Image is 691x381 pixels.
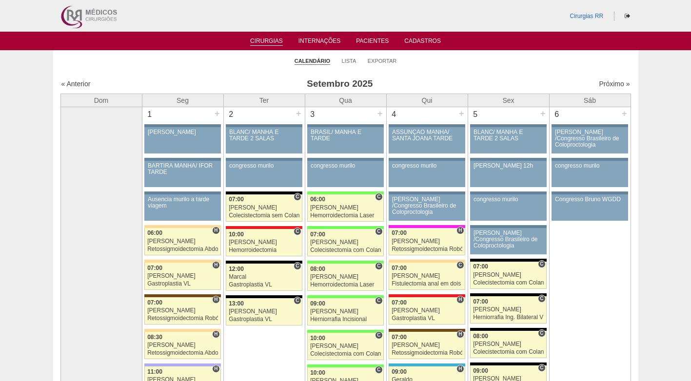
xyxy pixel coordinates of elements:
th: Dom [60,94,142,107]
span: 07:00 [473,263,488,270]
div: Gastroplastia VL [392,315,462,322]
a: [PERSON_NAME] [144,127,220,153]
div: Key: Aviso [226,124,302,127]
div: Key: Aviso [144,158,220,161]
a: congresso murilo [470,194,546,221]
div: Key: Blanc [470,362,546,365]
th: Qua [305,94,386,107]
a: C 07:00 [PERSON_NAME] Colecistectomia sem Colangiografia VL [226,194,302,222]
a: Exportar [368,57,397,64]
div: Herniorrafia Incisional [310,316,381,323]
span: Hospital [212,365,219,373]
div: [PERSON_NAME] [147,342,218,348]
a: H 07:00 [PERSON_NAME] Gastroplastia VL [144,263,220,290]
div: 3 [305,107,320,122]
span: Hospital [456,365,464,373]
div: [PERSON_NAME] [310,205,381,211]
a: « Anterior [61,80,91,88]
a: C 07:00 [PERSON_NAME] Herniorrafia Ing. Bilateral VL [470,296,546,324]
span: 07:00 [392,229,407,236]
div: Key: Santa Joana [389,329,465,332]
span: Hospital [212,227,219,234]
div: [PERSON_NAME] [310,274,381,280]
div: [PERSON_NAME] [229,308,299,315]
div: Retossigmoidectomia Robótica [147,315,218,322]
div: + [620,107,629,120]
div: Hemorroidectomia [229,247,299,253]
div: [PERSON_NAME] [147,307,218,314]
a: [PERSON_NAME] /Congresso Brasileiro de Coloproctologia [470,228,546,254]
a: [PERSON_NAME] /Congresso Brasileiro de Coloproctologia [389,194,465,221]
div: Key: Assunção [389,294,465,297]
div: Hemorroidectomia Laser [310,212,381,219]
div: congresso murilo [474,196,543,203]
span: Consultório [375,193,382,201]
th: Seg [142,94,223,107]
div: + [295,107,303,120]
div: [PERSON_NAME] /Congresso Brasileiro de Coloproctologia [474,230,543,249]
a: Calendário [295,57,330,65]
a: Cirurgias RR [570,13,603,19]
span: 08:30 [147,334,162,341]
div: Key: Bartira [389,260,465,263]
div: Key: Assunção [226,226,302,229]
span: Consultório [375,366,382,374]
div: 6 [550,107,565,122]
i: Sair [625,13,630,19]
div: [PERSON_NAME] [148,129,217,135]
div: Retossigmoidectomia Abdominal VL [147,246,218,252]
div: Key: Aviso [307,124,383,127]
div: BLANC/ MANHÃ E TARDE 2 SALAS [229,129,299,142]
div: Colecistectomia com Colangiografia VL [310,351,381,357]
div: Key: Aviso [470,225,546,228]
span: Consultório [538,295,545,303]
a: Ausencia murilo a tarde viagem [144,194,220,221]
span: Hospital [456,296,464,304]
span: 13:00 [229,300,244,307]
div: congresso murilo [392,163,462,169]
span: Consultório [538,260,545,268]
span: Consultório [375,297,382,305]
div: 5 [468,107,483,122]
a: C 10:00 [PERSON_NAME] Colecistectomia com Colangiografia VL [307,333,383,360]
div: [PERSON_NAME] [310,308,381,315]
a: Pacientes [356,38,389,47]
div: Hemorroidectomia Laser [310,282,381,288]
span: Consultório [375,262,382,270]
div: + [457,107,466,120]
div: Colecistectomia com Colangiografia VL [473,349,544,355]
a: Internações [298,38,341,47]
span: 09:00 [473,367,488,374]
span: Hospital [212,261,219,269]
a: congresso murilo [552,161,628,187]
span: 08:00 [310,266,325,272]
div: BLANC/ MANHÃ E TARDE 2 SALAS [474,129,543,142]
div: [PERSON_NAME] [392,238,462,245]
div: Retossigmoidectomia Abdominal VL [147,350,218,356]
div: Key: Aviso [552,124,628,127]
a: C 13:00 [PERSON_NAME] Gastroplastia VL [226,298,302,325]
div: Key: Blanc [226,261,302,264]
div: [PERSON_NAME] [310,239,381,246]
div: Key: Aviso [552,191,628,194]
a: congresso murilo [389,161,465,187]
a: H 07:00 [PERSON_NAME] Retossigmoidectomia Robótica [389,332,465,359]
div: BARTIRA MANHÃ/ IFOR TARDE [148,163,217,175]
div: Key: Pro Matre [389,225,465,228]
a: Congresso Bruno WGDD [552,194,628,221]
span: Consultório [538,329,545,337]
span: 08:00 [473,333,488,340]
div: Fistulectomia anal em dois tempos [392,281,462,287]
div: Gastroplastia VL [147,281,218,287]
span: 10:00 [310,335,325,342]
span: 10:00 [310,369,325,376]
span: Hospital [456,330,464,338]
a: C 08:00 [PERSON_NAME] Hemorroidectomia Laser [307,264,383,291]
a: ASSUNÇÃO MANHÃ/ SANTA JOANA TARDE [389,127,465,153]
span: 07:00 [147,265,162,271]
div: Key: Brasil [307,226,383,229]
div: Key: Blanc [470,293,546,296]
a: BLANC/ MANHÃ E TARDE 2 SALAS [226,127,302,153]
div: [PERSON_NAME] [392,273,462,279]
div: Key: Santa Joana [144,294,220,297]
